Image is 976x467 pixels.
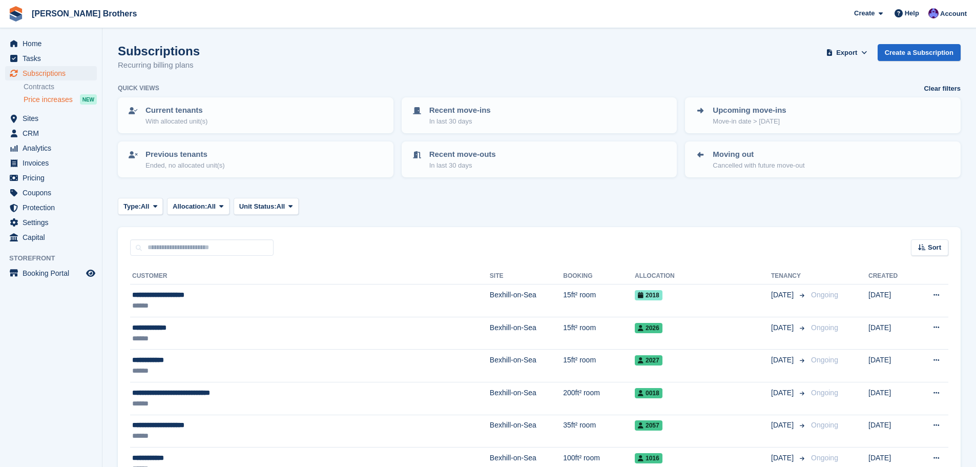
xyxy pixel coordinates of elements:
[146,105,207,116] p: Current tenants
[429,149,496,160] p: Recent move-outs
[924,84,961,94] a: Clear filters
[563,350,635,382] td: 15ft² room
[868,382,915,415] td: [DATE]
[854,8,875,18] span: Create
[771,290,796,300] span: [DATE]
[123,201,141,212] span: Type:
[635,323,662,333] span: 2026
[429,116,491,127] p: In last 30 days
[928,242,941,253] span: Sort
[173,201,207,212] span: Allocation:
[5,66,97,80] a: menu
[24,94,97,105] a: Price increases NEW
[5,51,97,66] a: menu
[5,171,97,185] a: menu
[490,317,563,350] td: Bexhill-on-Sea
[811,421,838,429] span: Ongoing
[23,266,84,280] span: Booking Portal
[490,382,563,415] td: Bexhill-on-Sea
[167,198,230,215] button: Allocation: All
[5,266,97,280] a: menu
[24,95,73,105] span: Price increases
[771,420,796,431] span: [DATE]
[5,230,97,245] a: menu
[130,268,490,285] th: Customer
[563,285,635,317] td: 15ft² room
[824,44,869,61] button: Export
[635,420,662,431] span: 2057
[146,160,225,171] p: Ended, no allocated unit(s)
[9,253,102,263] span: Storefront
[713,116,786,127] p: Move-in date > [DATE]
[868,268,915,285] th: Created
[146,116,207,127] p: With allocated unit(s)
[563,317,635,350] td: 15ft² room
[635,388,662,398] span: 0018
[5,126,97,140] a: menu
[239,201,277,212] span: Unit Status:
[811,356,838,364] span: Ongoing
[5,156,97,170] a: menu
[713,105,786,116] p: Upcoming move-ins
[5,200,97,215] a: menu
[635,355,662,366] span: 2027
[811,323,838,332] span: Ongoing
[563,268,635,285] th: Booking
[5,141,97,155] a: menu
[146,149,225,160] p: Previous tenants
[490,415,563,448] td: Bexhill-on-Sea
[713,160,804,171] p: Cancelled with future move-out
[811,291,838,299] span: Ongoing
[23,51,84,66] span: Tasks
[118,84,159,93] h6: Quick views
[878,44,961,61] a: Create a Subscription
[771,268,807,285] th: Tenancy
[686,98,960,132] a: Upcoming move-ins Move-in date > [DATE]
[771,322,796,333] span: [DATE]
[23,156,84,170] span: Invoices
[5,36,97,51] a: menu
[928,8,939,18] img: Becca Clark
[23,230,84,245] span: Capital
[429,105,491,116] p: Recent move-ins
[403,143,676,176] a: Recent move-outs In last 30 days
[563,415,635,448] td: 35ft² room
[635,268,771,285] th: Allocation
[490,268,563,285] th: Site
[771,355,796,366] span: [DATE]
[23,186,84,200] span: Coupons
[429,160,496,171] p: In last 30 days
[234,198,299,215] button: Unit Status: All
[940,9,967,19] span: Account
[28,5,141,22] a: [PERSON_NAME] Brothers
[5,111,97,126] a: menu
[905,8,919,18] span: Help
[23,200,84,215] span: Protection
[490,350,563,382] td: Bexhill-on-Sea
[23,141,84,155] span: Analytics
[23,171,84,185] span: Pricing
[118,59,200,71] p: Recurring billing plans
[403,98,676,132] a: Recent move-ins In last 30 days
[23,111,84,126] span: Sites
[686,143,960,176] a: Moving out Cancelled with future move-out
[563,382,635,415] td: 200ft² room
[141,201,150,212] span: All
[118,44,200,58] h1: Subscriptions
[836,48,857,58] span: Export
[811,454,838,462] span: Ongoing
[119,143,392,176] a: Previous tenants Ended, no allocated unit(s)
[868,285,915,317] td: [DATE]
[80,94,97,105] div: NEW
[635,453,662,463] span: 1016
[713,149,804,160] p: Moving out
[207,201,216,212] span: All
[490,285,563,317] td: Bexhill-on-Sea
[23,66,84,80] span: Subscriptions
[119,98,392,132] a: Current tenants With allocated unit(s)
[85,267,97,279] a: Preview store
[635,290,662,300] span: 2018
[5,215,97,230] a: menu
[23,36,84,51] span: Home
[771,388,796,398] span: [DATE]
